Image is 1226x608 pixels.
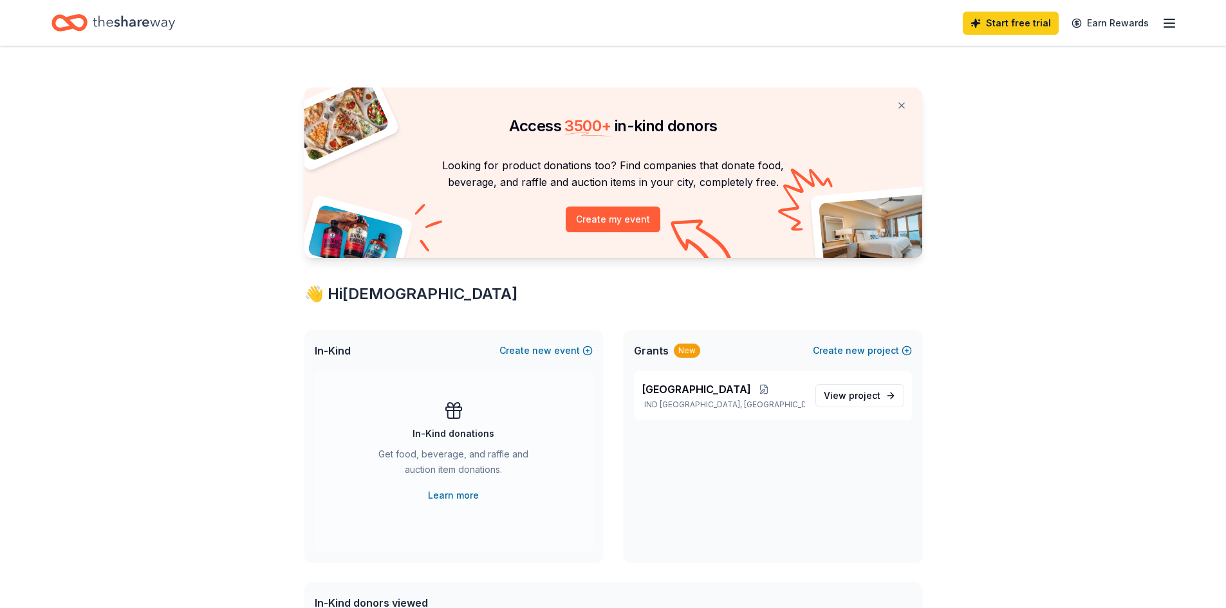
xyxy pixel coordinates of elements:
a: Start free trial [963,12,1059,35]
a: Earn Rewards [1064,12,1156,35]
button: Createnewproject [813,343,912,358]
span: new [846,343,865,358]
span: View [824,388,880,403]
span: Access in-kind donors [509,116,718,135]
span: project [849,390,880,401]
a: View project [815,384,904,407]
a: Learn more [428,488,479,503]
img: Curvy arrow [671,219,735,268]
div: New [674,344,700,358]
button: Createnewevent [499,343,593,358]
img: Pizza [290,80,390,162]
span: [GEOGRAPHIC_DATA] [642,382,751,397]
div: Get food, beverage, and raffle and auction item donations. [366,447,541,483]
div: In-Kind donations [413,426,494,441]
button: Create my event [566,207,660,232]
span: new [532,343,552,358]
a: Home [51,8,175,38]
div: 👋 Hi [DEMOGRAPHIC_DATA] [304,284,922,304]
p: IND [GEOGRAPHIC_DATA], [GEOGRAPHIC_DATA] [642,400,805,410]
span: 3500 + [564,116,611,135]
span: Grants [634,343,669,358]
p: Looking for product donations too? Find companies that donate food, beverage, and raffle and auct... [320,157,907,191]
span: In-Kind [315,343,351,358]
